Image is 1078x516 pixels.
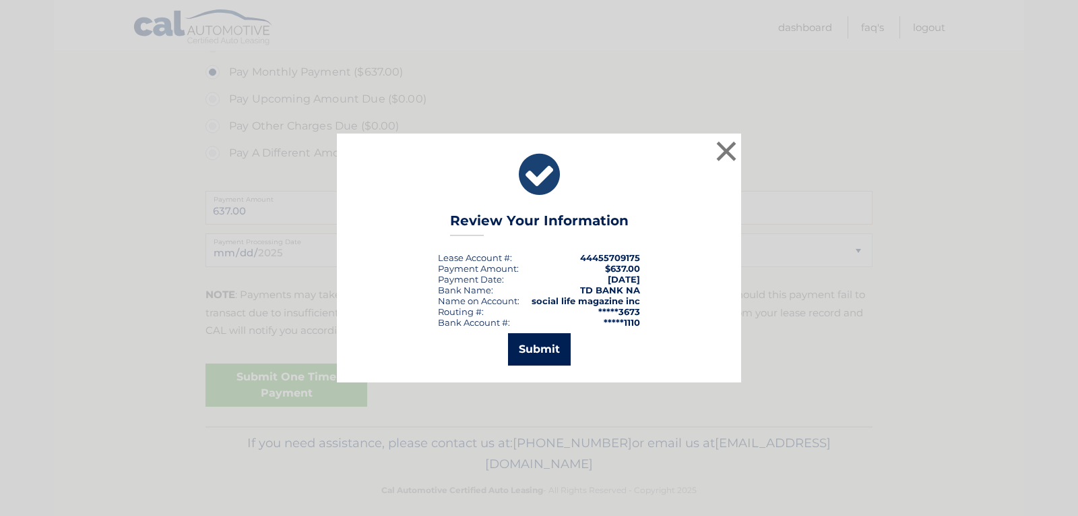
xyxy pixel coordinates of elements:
[532,295,640,306] strong: social life magazine inc
[438,274,502,285] span: Payment Date
[438,263,519,274] div: Payment Amount:
[438,295,519,306] div: Name on Account:
[438,285,493,295] div: Bank Name:
[508,333,571,366] button: Submit
[438,252,512,263] div: Lease Account #:
[438,317,510,328] div: Bank Account #:
[438,306,484,317] div: Routing #:
[580,285,640,295] strong: TD BANK NA
[438,274,504,285] div: :
[580,252,640,263] strong: 44455709175
[605,263,640,274] span: $637.00
[713,138,740,165] button: ×
[608,274,640,285] span: [DATE]
[450,212,629,236] h3: Review Your Information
